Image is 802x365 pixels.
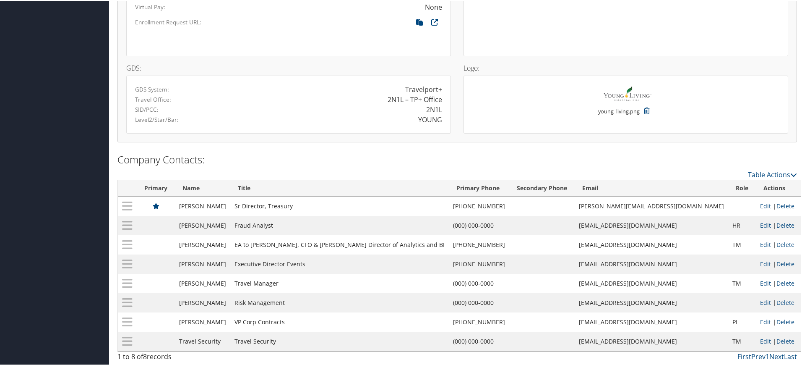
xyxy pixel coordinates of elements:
[117,152,797,166] h2: Company Contacts:
[117,351,278,365] div: 1 to 8 of records
[756,179,801,196] th: Actions
[175,215,230,234] td: [PERSON_NAME]
[784,351,797,360] a: Last
[728,179,756,196] th: Role
[230,215,449,234] td: Fraud Analyst
[760,317,771,325] a: Edit
[135,84,169,93] label: GDS System:
[418,114,442,124] div: YOUNG
[230,234,449,254] td: EA to [PERSON_NAME], CFO & [PERSON_NAME] Director of Analytics and BI
[449,196,509,215] td: [PHONE_NUMBER]
[760,201,771,209] a: Edit
[509,179,575,196] th: Secondary Phone
[230,331,449,350] td: Travel Security
[230,273,449,292] td: Travel Manager
[449,254,509,273] td: [PHONE_NUMBER]
[756,273,801,292] td: |
[463,64,788,71] h4: Logo:
[135,2,165,11] label: Virtual Pay:
[748,169,797,179] a: Table Actions
[135,95,171,103] label: Travel Office:
[728,273,756,292] td: TM
[760,259,771,267] a: Edit
[175,254,230,273] td: [PERSON_NAME]
[175,273,230,292] td: [PERSON_NAME]
[756,312,801,331] td: |
[776,221,794,228] a: Delete
[575,196,728,215] td: [PERSON_NAME][EMAIL_ADDRESS][DOMAIN_NAME]
[756,215,801,234] td: |
[575,312,728,331] td: [EMAIL_ADDRESS][DOMAIN_NAME]
[575,215,728,234] td: [EMAIL_ADDRESS][DOMAIN_NAME]
[756,254,801,273] td: |
[175,292,230,312] td: [PERSON_NAME]
[776,259,794,267] a: Delete
[143,351,147,360] span: 8
[760,221,771,228] a: Edit
[737,351,751,360] a: First
[126,64,451,71] h4: GDS:
[405,84,442,94] div: Travelport+
[230,196,449,215] td: Sr Director, Treasury
[756,292,801,312] td: |
[135,105,159,113] label: SID/PCC:
[449,312,509,331] td: [PHONE_NUMBER]
[776,240,794,248] a: Delete
[449,179,509,196] th: Primary Phone
[575,234,728,254] td: [EMAIL_ADDRESS][DOMAIN_NAME]
[760,336,771,344] a: Edit
[756,331,801,350] td: |
[760,240,771,248] a: Edit
[426,104,442,114] div: 2N1L
[175,331,230,350] td: Travel Security
[575,292,728,312] td: [EMAIL_ADDRESS][DOMAIN_NAME]
[575,273,728,292] td: [EMAIL_ADDRESS][DOMAIN_NAME]
[230,292,449,312] td: Risk Management
[766,351,769,360] a: 1
[598,107,640,123] small: young_living.png
[175,179,230,196] th: Name
[728,215,756,234] td: HR
[751,351,766,360] a: Prev
[175,196,230,215] td: [PERSON_NAME]
[769,351,784,360] a: Next
[388,94,442,104] div: 2N1L – TP+ Office
[135,115,179,123] label: Level2/Star/Bar:
[575,254,728,273] td: [EMAIL_ADDRESS][DOMAIN_NAME]
[756,234,801,254] td: |
[449,234,509,254] td: [PHONE_NUMBER]
[776,201,794,209] a: Delete
[728,234,756,254] td: TM
[575,331,728,350] td: [EMAIL_ADDRESS][DOMAIN_NAME]
[175,234,230,254] td: [PERSON_NAME]
[600,84,652,102] img: young_living.png
[135,17,201,26] label: Enrollment Request URL:
[230,254,449,273] td: Executive Director Events
[756,196,801,215] td: |
[449,331,509,350] td: (000) 000-0000
[175,312,230,331] td: [PERSON_NAME]
[449,273,509,292] td: (000) 000-0000
[230,179,449,196] th: Title
[449,292,509,312] td: (000) 000-0000
[575,179,728,196] th: Email
[776,317,794,325] a: Delete
[230,312,449,331] td: VP Corp Contracts
[760,298,771,306] a: Edit
[137,179,175,196] th: Primary
[776,278,794,286] a: Delete
[776,336,794,344] a: Delete
[425,1,442,11] div: None
[776,298,794,306] a: Delete
[728,312,756,331] td: PL
[728,331,756,350] td: TM
[760,278,771,286] a: Edit
[449,215,509,234] td: (000) 000-0000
